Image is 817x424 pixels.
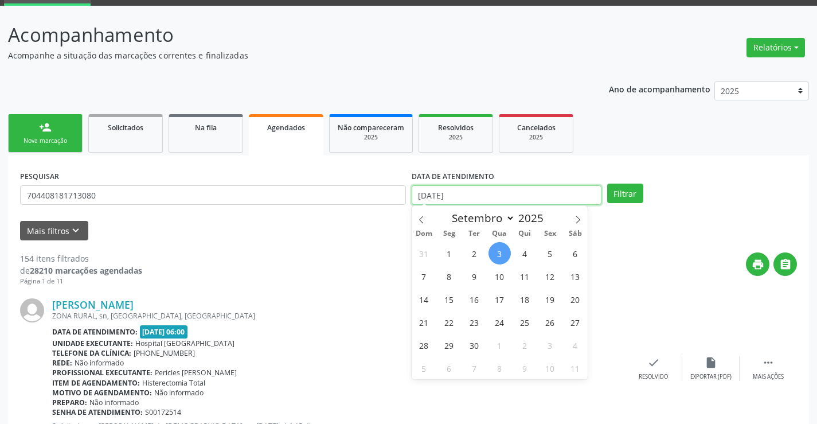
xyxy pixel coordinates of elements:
button: Filtrar [607,184,643,203]
span: Setembro 29, 2025 [438,334,460,356]
span: Setembro 23, 2025 [463,311,486,333]
span: Setembro 26, 2025 [539,311,561,333]
b: Rede: [52,358,72,368]
div: ZONA RURAL, sn, [GEOGRAPHIC_DATA], [GEOGRAPHIC_DATA] [52,311,625,321]
span: Hospital [GEOGRAPHIC_DATA] [135,339,234,348]
i: insert_drive_file [705,356,717,369]
span: Agendados [267,123,305,133]
span: Não informado [89,398,139,407]
span: Setembro 25, 2025 [514,311,536,333]
span: Setembro 19, 2025 [539,288,561,310]
b: Unidade executante: [52,339,133,348]
span: Qua [487,230,512,238]
div: 2025 [338,133,404,142]
span: Setembro 11, 2025 [514,265,536,287]
span: Outubro 10, 2025 [539,357,561,379]
span: Sex [537,230,562,238]
span: S00172514 [145,407,181,417]
span: Ter [462,230,487,238]
button: print [746,252,769,276]
span: Setembro 18, 2025 [514,288,536,310]
span: Não informado [154,388,204,398]
span: Outubro 6, 2025 [438,357,460,379]
span: Outubro 1, 2025 [488,334,511,356]
b: Telefone da clínica: [52,348,131,358]
span: Histerectomia Total [142,378,205,388]
div: Nova marcação [17,137,74,145]
b: Profissional executante: [52,368,153,378]
span: Solicitados [108,123,143,133]
b: Preparo: [52,398,87,407]
div: 2025 [507,133,565,142]
span: Agosto 31, 2025 [413,242,435,264]
div: Página 1 de 11 [20,277,142,286]
span: Setembro 3, 2025 [488,242,511,264]
span: Outubro 3, 2025 [539,334,561,356]
p: Acompanhe a situação das marcações correntes e finalizadas [8,49,569,61]
span: Setembro 30, 2025 [463,334,486,356]
b: Senha de atendimento: [52,407,143,417]
span: Setembro 2, 2025 [463,242,486,264]
b: Data de atendimento: [52,327,138,337]
span: Setembro 5, 2025 [539,242,561,264]
div: Mais ações [753,373,784,381]
span: Setembro 10, 2025 [488,265,511,287]
span: Outubro 5, 2025 [413,357,435,379]
div: person_add [39,121,52,134]
input: Year [515,211,553,225]
span: Seg [436,230,462,238]
span: Sáb [562,230,588,238]
span: Setembro 9, 2025 [463,265,486,287]
span: Resolvidos [438,123,474,133]
span: Setembro 22, 2025 [438,311,460,333]
a: [PERSON_NAME] [52,298,134,311]
span: Setembro 21, 2025 [413,311,435,333]
span: Outubro 7, 2025 [463,357,486,379]
span: Setembro 4, 2025 [514,242,536,264]
span: Setembro 28, 2025 [413,334,435,356]
span: Cancelados [517,123,556,133]
span: Setembro 27, 2025 [564,311,587,333]
span: [PHONE_NUMBER] [134,348,195,358]
span: Setembro 13, 2025 [564,265,587,287]
span: Pericles [PERSON_NAME] [155,368,237,378]
span: Setembro 20, 2025 [564,288,587,310]
span: Setembro 1, 2025 [438,242,460,264]
div: de [20,264,142,277]
button: Mais filtroskeyboard_arrow_down [20,221,88,241]
i:  [779,258,792,271]
div: Resolvido [639,373,668,381]
span: Setembro 17, 2025 [488,288,511,310]
i: check [647,356,660,369]
div: 2025 [427,133,484,142]
span: Outubro 4, 2025 [564,334,587,356]
input: Selecione um intervalo [412,185,601,205]
span: Setembro 8, 2025 [438,265,460,287]
select: Month [447,210,515,226]
span: Outubro 2, 2025 [514,334,536,356]
span: Outubro 8, 2025 [488,357,511,379]
button:  [773,252,797,276]
img: img [20,298,44,322]
span: Não informado [75,358,124,368]
span: Setembro 16, 2025 [463,288,486,310]
span: Setembro 14, 2025 [413,288,435,310]
span: Setembro 24, 2025 [488,311,511,333]
i: print [752,258,764,271]
label: PESQUISAR [20,168,59,185]
i:  [762,356,775,369]
span: Setembro 12, 2025 [539,265,561,287]
button: Relatórios [746,38,805,57]
span: Setembro 6, 2025 [564,242,587,264]
strong: 28210 marcações agendadas [30,265,142,276]
span: Não compareceram [338,123,404,133]
label: DATA DE ATENDIMENTO [412,168,494,185]
i: keyboard_arrow_down [69,224,82,237]
p: Acompanhamento [8,21,569,49]
span: Setembro 15, 2025 [438,288,460,310]
b: Motivo de agendamento: [52,388,152,398]
span: Na fila [195,123,217,133]
span: Outubro 11, 2025 [564,357,587,379]
p: Ano de acompanhamento [609,81,710,96]
b: Item de agendamento: [52,378,140,388]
